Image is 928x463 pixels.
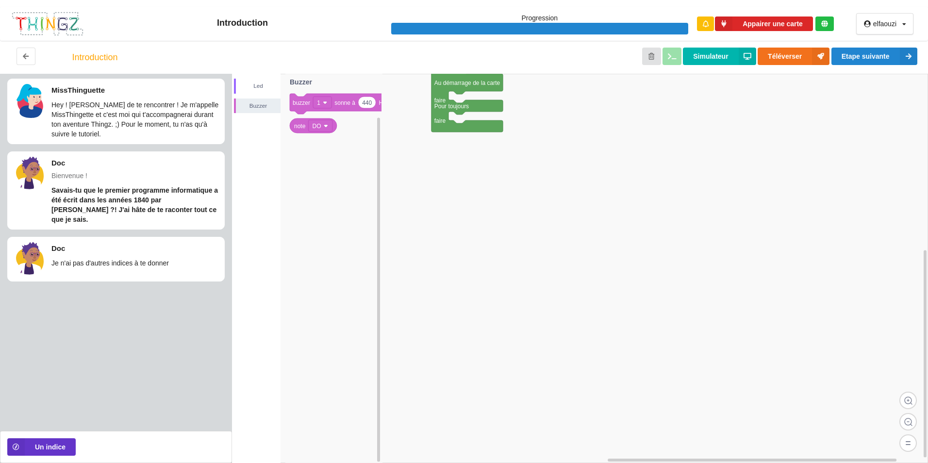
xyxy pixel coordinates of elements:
[72,52,118,62] div: Introduction
[51,258,219,268] p: Je n'ai pas d'autres indices à te donner
[873,20,896,27] div: elfaouzi
[51,158,219,168] p: Doc
[758,48,829,65] button: Téléverser
[434,103,469,110] text: Pour toujours
[51,243,219,253] p: Doc
[362,99,372,106] text: 440
[815,17,833,31] div: Tu es connecté au serveur de création de Thingz
[715,17,813,32] button: Appairer une carte
[51,185,219,224] p: Savais-tu que le premier programme informatique a été écrit dans les années 1840 par [PERSON_NAME...
[11,11,84,37] img: thingz_logo.png
[683,48,756,65] button: Simulateur
[313,123,321,130] text: DO
[7,438,76,456] button: Un indice
[94,17,391,29] div: Introduction
[51,85,219,95] p: MissThinguette
[51,100,219,139] p: Hey ! [PERSON_NAME] de te rencontrer ! Je m'appelle MissThingette et c'est moi qui t'accompagnera...
[293,99,310,106] text: buzzer
[434,80,500,86] text: Au démarrage de la carte
[290,78,312,86] text: Buzzer
[391,13,688,23] p: Progression
[236,101,281,111] div: Buzzer
[51,171,219,181] p: Bienvenue !
[334,99,355,106] text: sonne à
[294,123,306,130] text: note
[317,99,320,106] text: 1
[434,117,446,124] text: faire
[642,48,661,65] button: Annuler les modifications et revenir au début de l'étape
[831,48,917,65] button: Etape suivante
[434,97,446,104] text: faire
[236,81,281,91] div: Led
